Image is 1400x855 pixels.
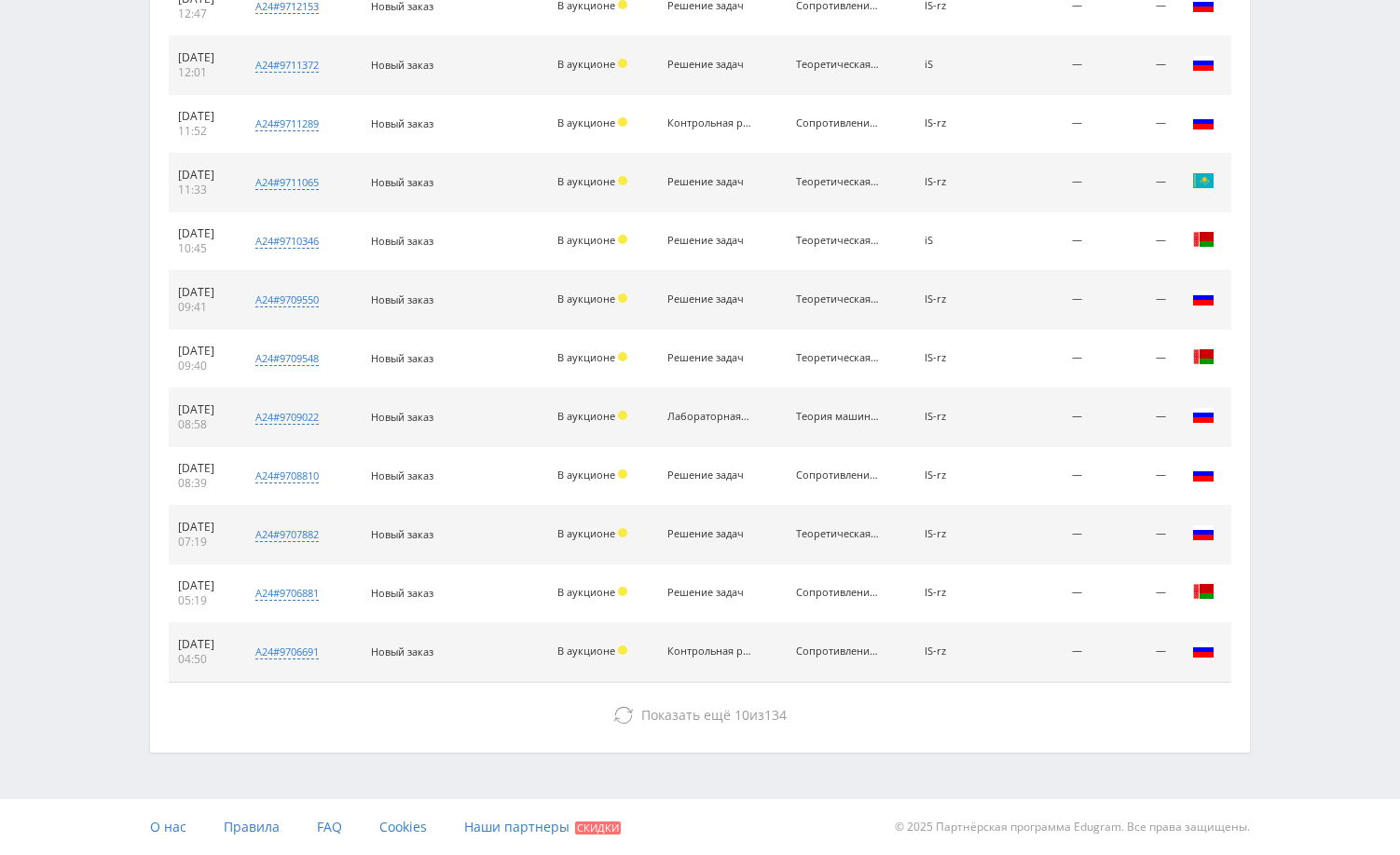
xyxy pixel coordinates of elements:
[1001,388,1091,447] td: —
[1001,623,1091,682] td: —
[255,468,319,483] div: a24#9708810
[557,644,615,658] span: В аукционе
[796,235,880,247] div: Теоретическая механика
[178,285,228,300] div: [DATE]
[734,706,749,724] span: 10
[618,528,627,537] span: Холд
[1192,111,1215,133] img: rus.png
[178,300,228,315] div: 09:41
[1192,522,1215,544] img: rus.png
[667,469,751,482] div: Решение задач
[925,469,993,482] div: IS-rz
[1091,36,1175,95] td: —
[255,175,319,190] div: a24#9711065
[464,799,621,855] a: Наши партнеры Скидки
[255,410,319,425] div: a24#9709022
[371,410,433,424] span: Новый заказ
[1001,154,1091,212] td: —
[178,183,228,197] div: 11:33
[255,116,319,131] div: a24#9711289
[371,645,433,658] span: Новый заказ
[796,352,880,364] div: Теоретическая механика
[178,124,228,139] div: 11:52
[255,527,319,542] div: a24#9707882
[796,587,880,599] div: Сопротивление материалов
[150,818,186,835] span: О нас
[371,58,433,72] span: Новый заказ
[169,697,1231,734] button: Показать ещё 10из134
[464,818,570,835] span: Наши партнеры
[1192,228,1215,251] img: blr.png
[667,645,751,658] div: Контрольная работа
[371,175,433,189] span: Новый заказ
[1091,447,1175,506] td: —
[371,468,433,482] span: Новый заказ
[1091,212,1175,271] td: —
[618,352,627,361] span: Холд
[1001,564,1091,623] td: —
[255,645,319,659] div: a24#9706691
[618,117,627,127] span: Холд
[255,234,319,249] div: a24#9710346
[667,235,751,247] div: Решение задач
[667,117,751,129] div: Контрольная работа
[618,59,627,68] span: Холд
[255,351,319,366] div: a24#9709548
[1001,271,1091,330] td: —
[1091,388,1175,447] td: —
[1192,170,1215,192] img: kaz.png
[1192,287,1215,309] img: rus.png
[371,351,433,365] span: Новый заказ
[1192,404,1215,427] img: rus.png
[317,799,342,855] a: FAQ
[667,352,751,364] div: Решение задач
[178,7,228,21] div: 12:47
[178,461,228,476] div: [DATE]
[557,233,615,247] span: В аукционе
[667,59,751,71] div: Решение задач
[575,821,621,835] span: Скидки
[796,117,880,129] div: Сопротивление материалов
[379,818,427,835] span: Cookies
[224,818,280,835] span: Правила
[1091,330,1175,388] td: —
[1091,506,1175,564] td: —
[641,706,787,724] span: из
[557,409,615,423] span: В аукционе
[796,469,880,482] div: Сопротивление материалов
[925,176,993,188] div: IS-rz
[667,587,751,599] div: Решение задач
[557,174,615,188] span: В аукционе
[618,645,627,655] span: Холд
[667,176,751,188] div: Решение задач
[178,593,228,608] div: 05:19
[557,115,615,129] span: В аукционе
[557,57,615,71] span: В аукционе
[1001,36,1091,95] td: —
[317,818,342,835] span: FAQ
[1091,271,1175,330] td: —
[371,292,433,306] span: Новый заказ
[1001,506,1091,564] td: —
[667,528,751,540] div: Решение задач
[178,520,228,535] div: [DATE]
[178,476,228,491] div: 08:39
[925,59,993,71] div: iS
[1001,447,1091,506] td: —
[178,652,228,667] div: 04:50
[925,293,993,305] div: IS-rz
[1091,564,1175,623] td: —
[557,350,615,364] span: В аукционе
[557,585,615,599] span: В аукционе
[1192,580,1215,603] img: blr.png
[1091,95,1175,154] td: —
[178,535,228,550] div: 07:19
[667,411,751,423] div: Лабораторная работа
[557,292,615,305] span: В аукционе
[150,799,186,855] a: О нас
[178,417,228,432] div: 08:58
[618,411,627,420] span: Холд
[1091,154,1175,212] td: —
[641,706,731,724] span: Показать ещё
[618,587,627,596] span: Холд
